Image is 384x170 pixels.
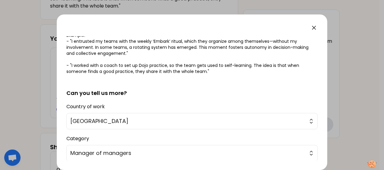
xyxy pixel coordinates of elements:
label: Country of work [66,103,105,110]
label: Category [66,135,89,142]
span: Manager of managers [70,149,305,157]
h2: Can you tell us more? [66,79,318,97]
button: [GEOGRAPHIC_DATA] [66,113,318,129]
span: [GEOGRAPHIC_DATA] [70,117,305,125]
p: Example: - "I entrusted my teams with the weekly ‘Embark’ ritual, which they organize among thems... [66,32,318,74]
button: Manager of managers [66,145,318,161]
